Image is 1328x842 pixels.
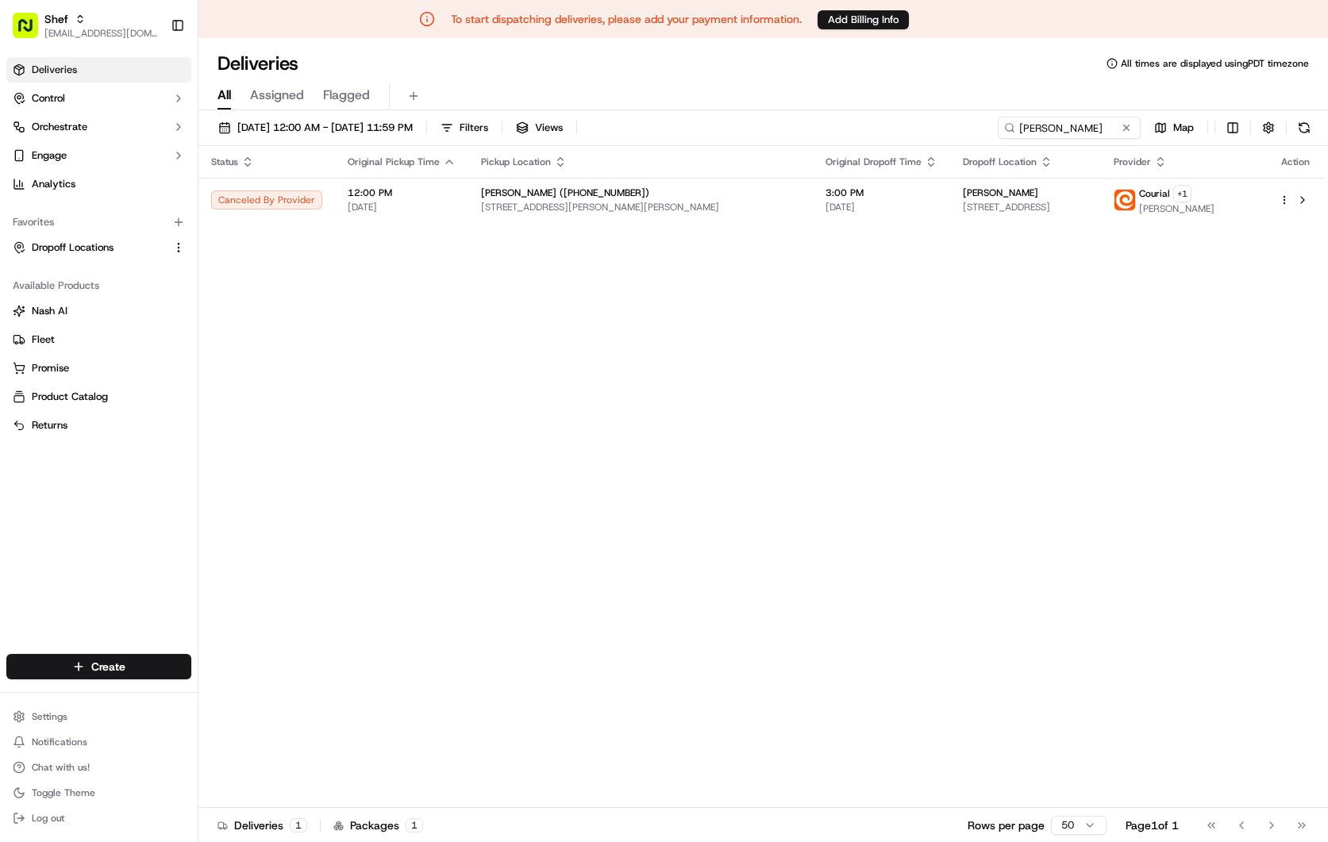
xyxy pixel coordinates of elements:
span: Provider [1114,156,1151,168]
span: Deliveries [32,63,77,77]
button: [EMAIL_ADDRESS][DOMAIN_NAME] [44,27,158,40]
p: Rows per page [968,817,1045,833]
span: Map [1173,121,1194,135]
span: 12:00 PM [348,186,456,199]
div: Favorites [6,210,191,235]
p: To start dispatching deliveries, please add your payment information. [451,11,802,27]
span: [PERSON_NAME] ([PHONE_NUMBER]) [481,186,649,199]
span: Chat with us! [32,761,90,774]
button: Promise [6,356,191,381]
span: [DATE] [826,201,937,213]
h1: Deliveries [217,51,298,76]
span: Dropoff Location [963,156,1037,168]
div: Available Products [6,273,191,298]
button: Orchestrate [6,114,191,140]
span: Analytics [32,177,75,191]
button: Notifications [6,731,191,753]
span: [STREET_ADDRESS] [963,201,1088,213]
button: Returns [6,413,191,438]
span: Engage [32,148,67,163]
div: Packages [333,817,423,833]
span: Fleet [32,333,55,347]
span: All [217,86,231,105]
span: Original Dropoff Time [826,156,922,168]
span: 3:00 PM [826,186,937,199]
button: Shef[EMAIL_ADDRESS][DOMAIN_NAME] [6,6,164,44]
span: Flagged [323,86,370,105]
button: Toggle Theme [6,782,191,804]
span: [PERSON_NAME] [1139,202,1214,215]
input: Type to search [998,117,1141,139]
span: Original Pickup Time [348,156,440,168]
a: Promise [13,361,185,375]
button: Product Catalog [6,384,191,409]
div: Page 1 of 1 [1126,817,1179,833]
span: Dropoff Locations [32,240,114,255]
button: Settings [6,706,191,728]
button: Create [6,654,191,679]
button: Fleet [6,327,191,352]
span: Filters [460,121,488,135]
span: Create [91,659,125,675]
div: 1 [406,818,423,832]
a: Analytics [6,171,191,197]
img: couriallogo.png [1114,190,1135,210]
span: Views [535,121,563,135]
span: [DATE] [348,201,456,213]
a: Deliveries [6,57,191,83]
span: Toggle Theme [32,786,95,799]
button: Filters [433,117,495,139]
span: Log out [32,812,64,825]
button: Control [6,86,191,111]
button: Chat with us! [6,756,191,779]
span: Pickup Location [481,156,551,168]
span: All times are displayed using PDT timezone [1121,57,1309,70]
button: Dropoff Locations [6,235,191,260]
button: Views [509,117,570,139]
div: Action [1279,156,1312,168]
span: Control [32,91,65,106]
span: Orchestrate [32,120,87,134]
div: 1 [290,818,307,832]
span: [STREET_ADDRESS][PERSON_NAME][PERSON_NAME] [481,201,800,213]
span: Status [211,156,238,168]
button: [DATE] 12:00 AM - [DATE] 11:59 PM [211,117,420,139]
div: Deliveries [217,817,307,833]
button: Add Billing Info [818,10,909,29]
a: Returns [13,418,185,433]
a: Dropoff Locations [13,240,166,255]
span: Notifications [32,736,87,748]
span: Settings [32,710,67,723]
button: Log out [6,807,191,829]
button: Shef [44,11,68,27]
span: [DATE] 12:00 AM - [DATE] 11:59 PM [237,121,413,135]
a: Product Catalog [13,390,185,404]
span: Assigned [250,86,304,105]
span: Courial [1139,187,1170,200]
span: Promise [32,361,69,375]
button: Engage [6,143,191,168]
span: [PERSON_NAME] [963,186,1038,199]
span: Returns [32,418,67,433]
span: Product Catalog [32,390,108,404]
button: +1 [1173,185,1191,202]
a: Fleet [13,333,185,347]
span: Nash AI [32,304,67,318]
button: Refresh [1293,117,1315,139]
button: Nash AI [6,298,191,324]
a: Nash AI [13,304,185,318]
button: Map [1147,117,1201,139]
